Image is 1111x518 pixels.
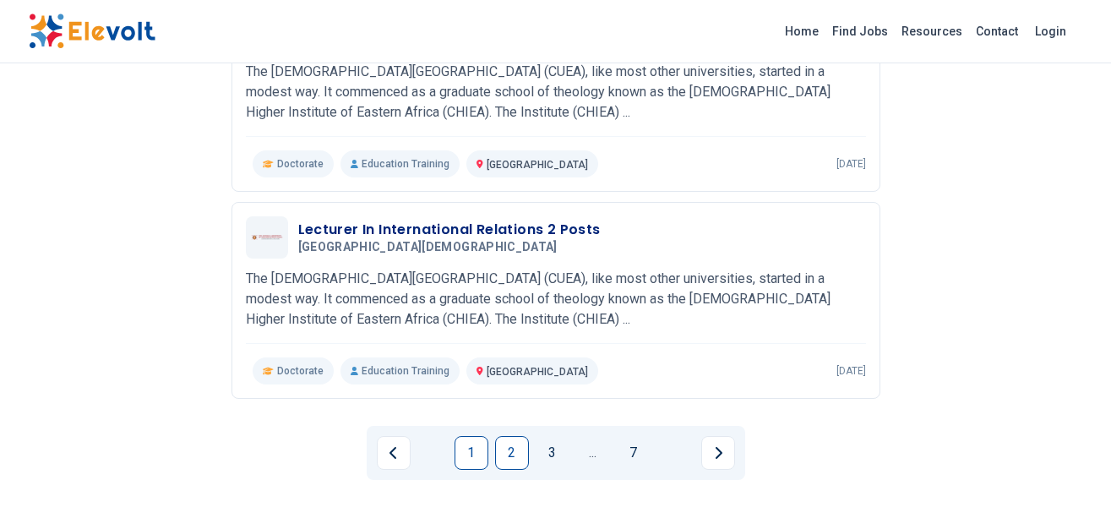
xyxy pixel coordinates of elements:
a: Login [1025,14,1076,48]
a: Next page [701,436,735,470]
a: CUEA Catholic UniversityLecturer In International Relations 2 Posts[GEOGRAPHIC_DATA][DEMOGRAPHIC_... [246,216,866,384]
a: Home [778,18,825,45]
a: Contact [969,18,1025,45]
p: [DATE] [836,157,866,171]
ul: Pagination [377,436,735,470]
a: Jump forward [576,436,610,470]
iframe: Chat Widget [1027,437,1111,518]
span: [GEOGRAPHIC_DATA] [487,159,588,171]
span: [GEOGRAPHIC_DATA] [487,366,588,378]
p: [DATE] [836,364,866,378]
a: Find Jobs [825,18,895,45]
span: Doctorate [277,157,324,171]
p: Education Training [340,357,460,384]
a: CUEA Catholic UniversityLecturer In Political Science 2 Posts[GEOGRAPHIC_DATA][DEMOGRAPHIC_DATA]T... [246,9,866,177]
h3: Lecturer In International Relations 2 Posts [298,220,601,240]
span: Doctorate [277,364,324,378]
a: Page 2 [495,436,529,470]
a: Page 7 [617,436,651,470]
p: The [DEMOGRAPHIC_DATA][GEOGRAPHIC_DATA] (CUEA), like most other universities, started in a modest... [246,269,866,330]
a: Page 1 is your current page [455,436,488,470]
img: CUEA Catholic University [250,235,284,241]
a: Previous page [377,436,411,470]
p: Education Training [340,150,460,177]
a: Page 3 [536,436,569,470]
img: Elevolt [29,14,155,49]
p: The [DEMOGRAPHIC_DATA][GEOGRAPHIC_DATA] (CUEA), like most other universities, started in a modest... [246,62,866,123]
span: [GEOGRAPHIC_DATA][DEMOGRAPHIC_DATA] [298,240,558,255]
a: Resources [895,18,969,45]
